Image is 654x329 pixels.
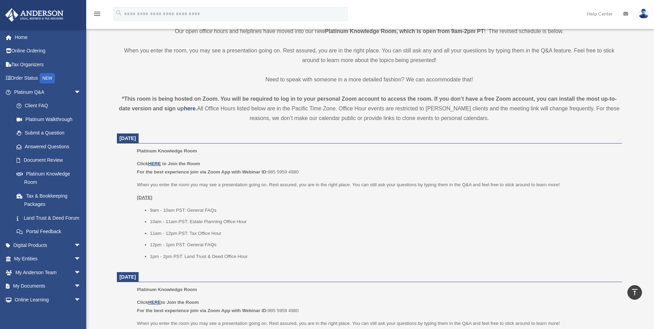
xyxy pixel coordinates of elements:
[5,30,91,44] a: Home
[325,28,484,34] strong: Platinum Knowledge Room, which is open from 9am-2pm PT
[137,148,197,153] span: Platinum Knowledge Room
[115,9,123,17] i: search
[137,181,617,189] p: When you enter the room you may see a presentation going on. Rest assured, you are in the right p...
[10,167,88,189] a: Platinum Knowledge Room
[5,279,91,293] a: My Documentsarrow_drop_down
[10,189,91,211] a: Tax & Bookkeeping Packages
[150,241,617,249] li: 12pm - 1pm PST: General FAQs
[5,58,91,71] a: Tax Organizers
[5,252,91,266] a: My Entitiesarrow_drop_down
[627,285,642,300] a: vertical_align_top
[117,75,622,84] p: Need to speak with someone in a more detailed fashion? We can accommodate that!
[184,106,195,111] a: here
[10,126,91,140] a: Submit a Question
[93,10,101,18] i: menu
[74,252,88,266] span: arrow_drop_down
[162,161,200,166] b: to Join the Room
[117,94,622,123] div: All Office Hours listed below are in the Pacific Time Zone. Office Hour events are restricted to ...
[10,153,91,167] a: Document Review
[10,112,91,126] a: Platinum Walkthrough
[117,27,622,36] p: Our open office hours and helplines have moved into our new ! The revised schedule is below.
[5,266,91,279] a: My Anderson Teamarrow_drop_down
[74,238,88,252] span: arrow_drop_down
[3,8,66,22] img: Anderson Advisors Platinum Portal
[148,161,161,166] a: HERE
[5,238,91,252] a: Digital Productsarrow_drop_down
[137,298,617,315] p: 985 5959 4980
[10,225,91,239] a: Portal Feedback
[137,300,199,305] b: Click to Join the Room
[10,99,91,113] a: Client FAQ
[5,293,91,307] a: Online Learningarrow_drop_down
[74,279,88,293] span: arrow_drop_down
[150,206,617,215] li: 9am - 10am PST: General FAQs
[631,288,639,296] i: vertical_align_top
[137,308,268,313] b: For the best experience join via Zoom App with Webinar ID:
[74,266,88,280] span: arrow_drop_down
[93,12,101,18] a: menu
[5,71,91,86] a: Order StatusNEW
[117,46,622,65] p: When you enter the room, you may see a presentation going on. Rest assured, you are in the right ...
[150,218,617,226] li: 10am - 11am PST: Estate Planning Office Hour
[5,44,91,58] a: Online Ordering
[120,274,136,280] span: [DATE]
[137,160,617,176] p: 985 5959 4980
[150,252,617,261] li: 1pm - 2pm PST: Land Trust & Deed Office Hour
[137,287,197,292] span: Platinum Knowledge Room
[74,293,88,307] span: arrow_drop_down
[148,300,161,305] a: HERE
[119,96,617,111] strong: *This room is being hosted on Zoom. You will be required to log in to your personal Zoom account ...
[10,140,91,153] a: Answered Questions
[10,211,91,225] a: Land Trust & Deed Forum
[150,229,617,238] li: 11am - 12pm PST: Tax Office Hour
[195,106,197,111] strong: .
[137,195,152,200] u: [DATE]
[120,136,136,141] span: [DATE]
[137,161,162,166] b: Click
[5,85,91,99] a: Platinum Q&Aarrow_drop_down
[74,85,88,99] span: arrow_drop_down
[40,73,55,83] div: NEW
[638,9,649,19] img: User Pic
[137,169,268,175] b: For the best experience join via Zoom App with Webinar ID:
